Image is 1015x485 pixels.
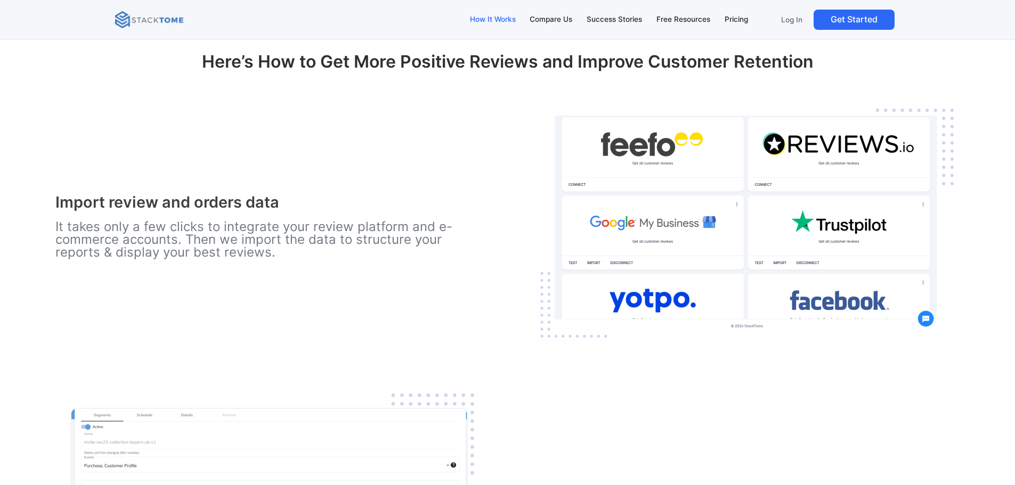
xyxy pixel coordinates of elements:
a: Compare Us [525,9,578,31]
p: Log In [781,15,802,24]
div: Success Stories [587,14,642,26]
div: How It Works [470,14,516,26]
h3: Import review and orders data [55,193,490,212]
a: Log In [774,10,809,30]
p: It takes only a few clicks to integrate your review platform and e-commerce accounts. Then we imp... [55,220,490,258]
a: Get Started [814,10,895,30]
div: Pricing [725,14,748,26]
a: How It Works [465,9,521,31]
div: Compare Us [530,14,572,26]
a: Free Resources [651,9,715,31]
img: Easy integration between your review platform and e-commerce accounts [533,102,960,348]
div: Free Resources [656,14,710,26]
a: Pricing [719,9,753,31]
a: Success Stories [582,9,647,31]
h2: Here’s How to Get More Positive Reviews and Improve Customer Retention [159,52,856,90]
